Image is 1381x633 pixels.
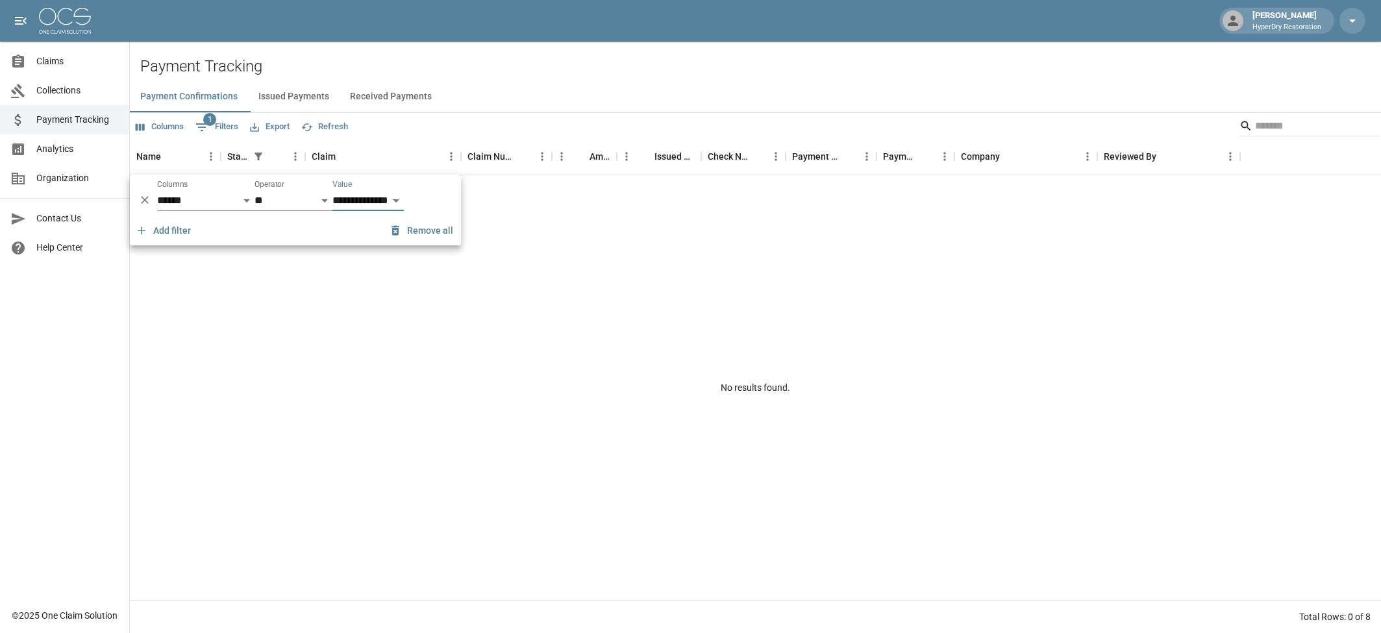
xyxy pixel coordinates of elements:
button: Menu [286,147,305,166]
img: ocs-logo-white-transparent.png [39,8,91,34]
button: Menu [532,147,552,166]
button: Menu [857,147,877,166]
button: Sort [636,147,654,166]
div: Total Rows: 0 of 8 [1299,610,1371,623]
button: Menu [201,147,221,166]
div: Payment Method [786,138,877,175]
div: Status [221,138,305,175]
button: Sort [748,147,766,166]
button: Sort [1156,147,1175,166]
div: Payment Type [883,138,917,175]
button: Sort [514,147,532,166]
div: © 2025 One Claim Solution [12,609,118,622]
button: Sort [1000,147,1018,166]
div: Payment Type [877,138,954,175]
h2: Payment Tracking [140,57,1381,76]
div: Company [961,138,1000,175]
label: Operator [255,179,284,190]
button: Refresh [298,117,351,137]
button: Menu [552,147,571,166]
div: Check Number [708,138,748,175]
button: Issued Payments [248,81,340,112]
button: Menu [766,147,786,166]
button: Sort [161,147,179,166]
div: Claim Number [461,138,552,175]
button: Menu [1221,147,1240,166]
div: 1 active filter [249,147,267,166]
p: HyperDry Restoration [1252,22,1321,33]
div: Issued Date [617,138,701,175]
button: Menu [1078,147,1097,166]
span: Collections [36,84,119,97]
span: Organization [36,171,119,185]
button: Show filters [249,147,267,166]
div: Reviewed By [1097,138,1240,175]
div: Company [954,138,1097,175]
div: Issued Date [654,138,695,175]
div: dynamic tabs [130,81,1381,112]
div: [PERSON_NAME] [1247,9,1326,32]
button: Sort [917,147,935,166]
button: Add filter [132,219,196,243]
button: Sort [336,147,354,166]
button: Sort [839,147,857,166]
button: Menu [935,147,954,166]
div: No results found. [130,175,1381,600]
label: Columns [157,179,188,190]
button: Received Payments [340,81,442,112]
span: 1 [203,113,216,126]
span: Payment Tracking [36,113,119,127]
button: Sort [267,147,286,166]
div: Payment Method [792,138,839,175]
button: Menu [442,147,461,166]
div: Claim [312,138,336,175]
span: Claims [36,55,119,68]
div: Name [136,138,161,175]
div: Amount [552,138,617,175]
div: Reviewed By [1104,138,1156,175]
span: Analytics [36,142,119,156]
button: Show filters [192,117,242,138]
button: open drawer [8,8,34,34]
div: Show filters [130,175,461,245]
div: Amount [590,138,610,175]
div: Search [1239,116,1378,139]
div: Name [130,138,221,175]
span: Help Center [36,241,119,254]
button: Remove all [386,219,458,243]
div: Status [227,138,249,175]
label: Value [332,179,352,190]
span: Contact Us [36,212,119,225]
div: Claim [305,138,461,175]
button: Select columns [132,117,187,137]
button: Sort [571,147,590,166]
div: Claim Number [467,138,514,175]
button: Menu [617,147,636,166]
button: Export [247,117,293,137]
button: Delete [135,190,155,210]
button: Payment Confirmations [130,81,248,112]
div: Check Number [701,138,786,175]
